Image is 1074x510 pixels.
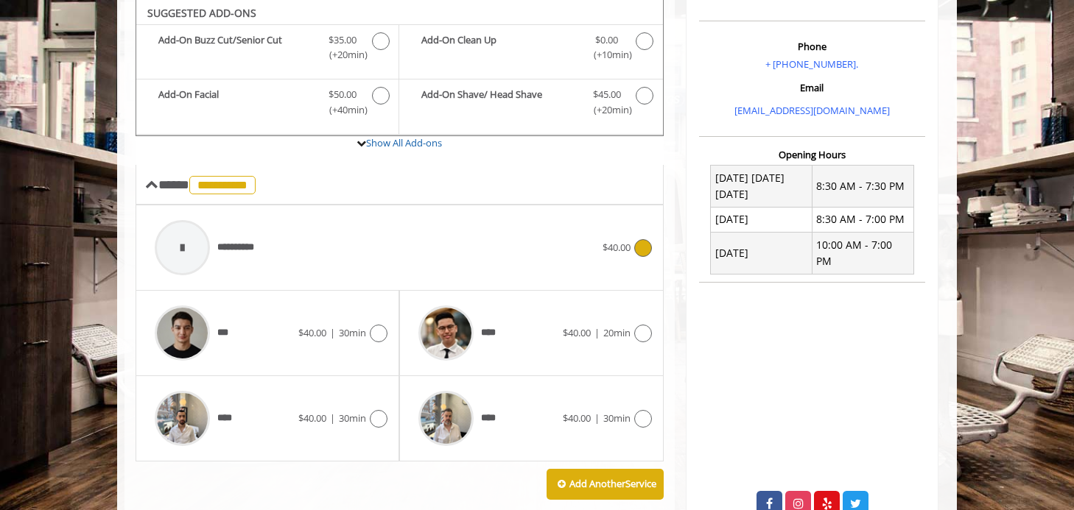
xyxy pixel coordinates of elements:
b: Add-On Facial [158,87,314,118]
b: Add Another Service [569,477,656,490]
span: 30min [603,411,631,425]
span: (+20min ) [321,47,365,63]
b: SUGGESTED ADD-ONS [147,6,256,20]
span: 20min [603,326,631,339]
span: $45.00 [593,87,621,102]
button: Add AnotherService [547,469,664,500]
span: | [330,411,335,425]
a: [EMAIL_ADDRESS][DOMAIN_NAME] [734,104,890,117]
span: 30min [339,411,366,425]
span: (+20min ) [585,102,628,118]
td: [DATE] [DATE] [DATE] [711,166,812,208]
span: | [594,411,600,425]
label: Add-On Buzz Cut/Senior Cut [144,32,391,67]
span: $50.00 [329,87,357,102]
span: $40.00 [563,411,591,425]
td: 8:30 AM - 7:30 PM [812,166,913,208]
span: $0.00 [595,32,618,48]
a: Show All Add-ons [366,136,442,149]
span: $40.00 [603,241,631,254]
td: 10:00 AM - 7:00 PM [812,233,913,275]
label: Add-On Shave/ Head Shave [407,87,655,121]
span: (+40min ) [321,102,365,118]
span: (+10min ) [585,47,628,63]
td: [DATE] [711,233,812,275]
span: | [594,326,600,339]
h3: Email [703,82,922,93]
b: Add-On Clean Up [421,32,578,63]
h3: Phone [703,41,922,52]
td: 8:30 AM - 7:00 PM [812,207,913,232]
b: Add-On Buzz Cut/Senior Cut [158,32,314,63]
a: + [PHONE_NUMBER]. [765,57,858,71]
span: $40.00 [298,326,326,339]
span: $35.00 [329,32,357,48]
h3: Opening Hours [699,149,925,160]
span: $40.00 [563,326,591,339]
td: [DATE] [711,207,812,232]
label: Add-On Clean Up [407,32,655,67]
span: $40.00 [298,411,326,425]
label: Add-On Facial [144,87,391,121]
b: Add-On Shave/ Head Shave [421,87,578,118]
span: 30min [339,326,366,339]
span: | [330,326,335,339]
